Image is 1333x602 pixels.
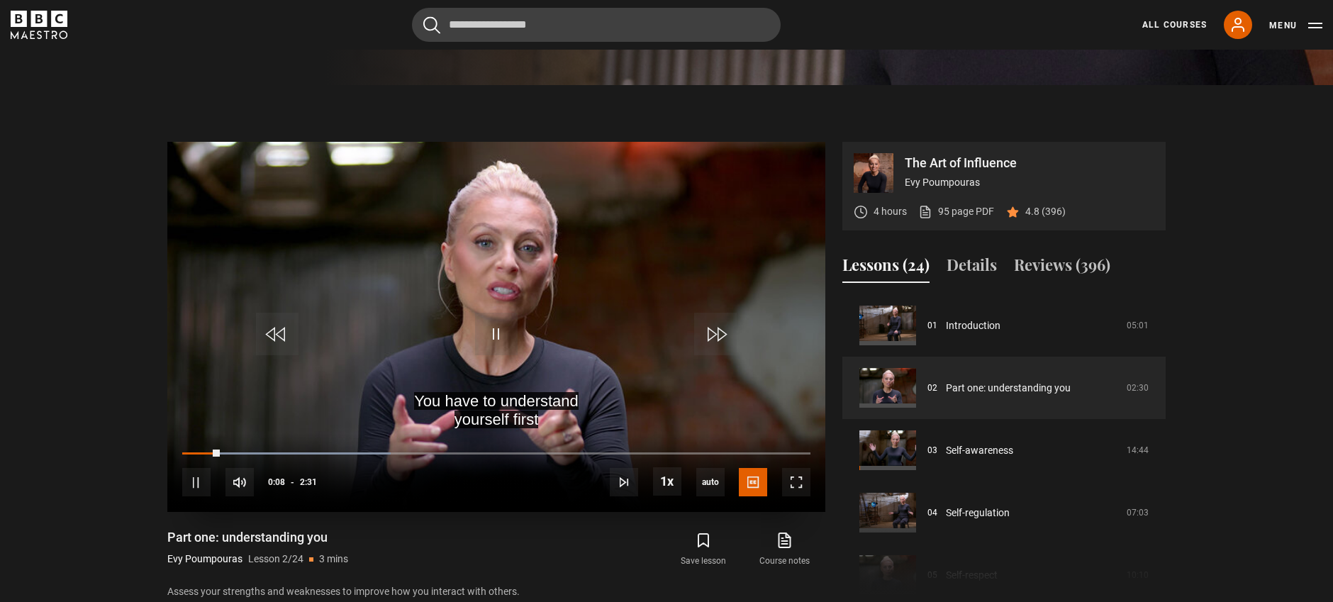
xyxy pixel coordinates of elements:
[248,552,303,567] p: Lesson 2/24
[300,469,317,495] span: 2:31
[11,11,67,39] svg: BBC Maestro
[1025,204,1066,219] p: 4.8 (396)
[946,506,1010,520] a: Self-regulation
[268,469,285,495] span: 0:08
[918,204,994,219] a: 95 page PDF
[182,452,810,455] div: Progress Bar
[1014,253,1110,283] button: Reviews (396)
[167,584,825,599] p: Assess your strengths and weaknesses to improve how you interact with others.
[842,253,930,283] button: Lessons (24)
[182,468,211,496] button: Pause
[1142,18,1207,31] a: All Courses
[167,552,242,567] p: Evy Poumpouras
[610,468,638,496] button: Next Lesson
[291,477,294,487] span: -
[947,253,997,283] button: Details
[423,16,440,34] button: Submit the search query
[663,529,744,570] button: Save lesson
[782,468,810,496] button: Fullscreen
[744,529,825,570] a: Course notes
[225,468,254,496] button: Mute
[946,381,1071,396] a: Part one: understanding you
[653,467,681,496] button: Playback Rate
[412,8,781,42] input: Search
[905,175,1154,190] p: Evy Poumpouras
[167,142,825,512] video-js: Video Player
[1269,18,1322,33] button: Toggle navigation
[874,204,907,219] p: 4 hours
[167,529,348,546] h1: Part one: understanding you
[696,468,725,496] span: auto
[739,468,767,496] button: Captions
[319,552,348,567] p: 3 mins
[905,157,1154,169] p: The Art of Influence
[946,318,1000,333] a: Introduction
[696,468,725,496] div: Current quality: 1080p
[946,443,1013,458] a: Self-awareness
